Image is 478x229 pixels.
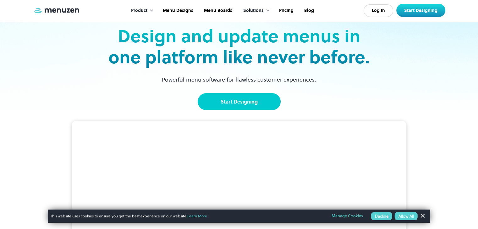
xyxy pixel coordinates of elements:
[154,75,324,84] p: Powerful menu software for flawless customer experiences.
[131,7,147,14] div: Product
[298,1,319,20] a: Blog
[157,1,198,20] a: Menu Designs
[396,4,445,17] a: Start Designing
[332,213,363,220] a: Manage Cookies
[125,1,157,20] div: Product
[418,211,427,221] a: Dismiss Banner
[50,213,323,219] span: This website uses cookies to ensure you get the best experience on our website.
[395,212,418,220] button: Allow All
[371,212,392,220] button: Decline
[198,1,237,20] a: Menu Boards
[187,213,207,219] a: Learn More
[237,1,273,20] div: Solutions
[107,26,372,68] h2: Design and update menus in one platform like never before.
[273,1,298,20] a: Pricing
[243,7,264,14] div: Solutions
[198,93,281,110] a: Start Designing
[364,4,393,17] a: Log In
